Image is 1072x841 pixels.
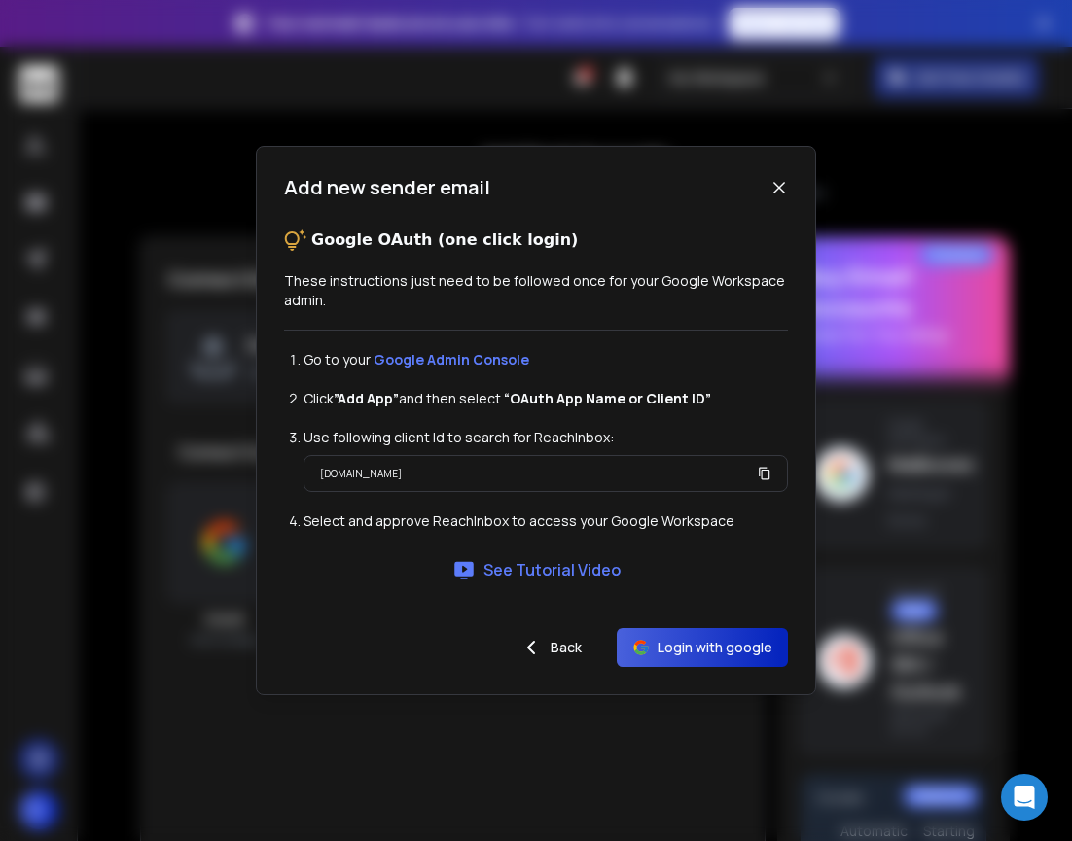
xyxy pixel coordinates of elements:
[452,558,621,581] a: See Tutorial Video
[504,389,711,407] strong: “OAuth App Name or Client ID”
[1001,774,1048,821] div: Open Intercom Messenger
[304,511,788,531] li: Select and approve ReachInbox to access your Google Workspace
[617,628,788,667] button: Login with google
[334,389,399,407] strong: ”Add App”
[374,350,529,368] a: Google Admin Console
[284,271,788,310] p: These instructions just need to be followed once for your Google Workspace admin.
[311,228,578,252] p: Google OAuth (one click login)
[304,389,788,408] li: Click and then select
[304,350,788,369] li: Go to your
[320,464,402,483] p: [DOMAIN_NAME]
[304,428,788,447] li: Use following client Id to search for ReachInbox:
[284,228,307,252] img: tips
[284,174,490,201] h1: Add new sender email
[504,628,597,667] button: Back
